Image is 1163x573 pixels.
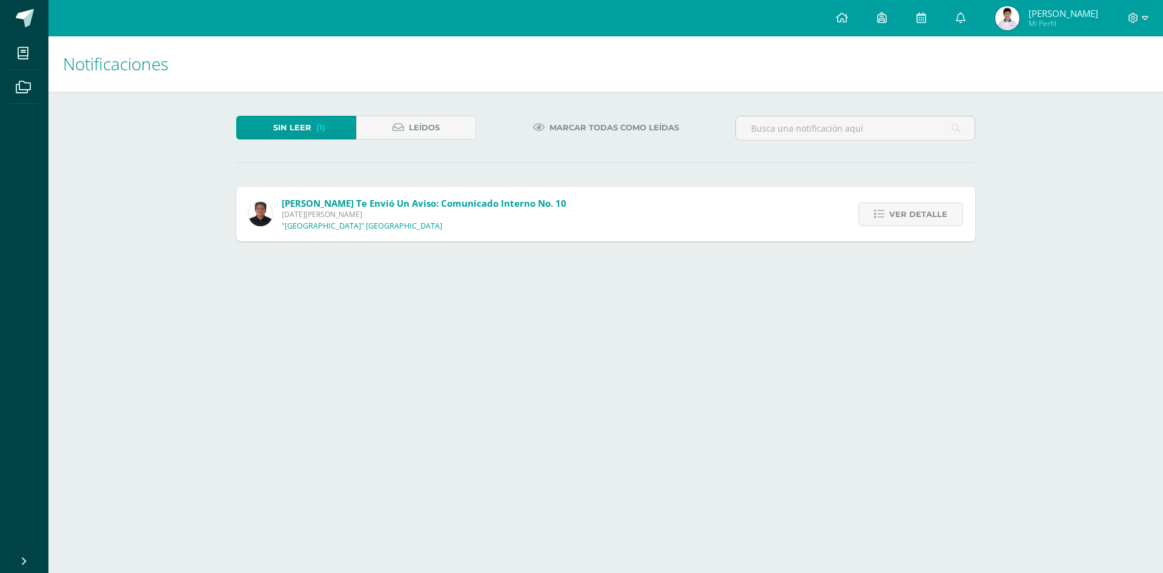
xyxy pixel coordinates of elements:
[1029,7,1098,19] span: [PERSON_NAME]
[1029,18,1098,28] span: Mi Perfil
[248,202,273,226] img: eff8bfa388aef6dbf44d967f8e9a2edc.png
[736,116,975,140] input: Busca una notificación aquí
[63,52,168,75] span: Notificaciones
[889,203,947,226] span: Ver detalle
[549,116,679,139] span: Marcar todas como leídas
[282,197,566,209] span: [PERSON_NAME] te envió un aviso: Comunicado Interno No. 10
[282,209,566,219] span: [DATE][PERSON_NAME]
[316,116,325,139] span: (1)
[236,116,356,139] a: Sin leer(1)
[409,116,440,139] span: Leídos
[995,6,1019,30] img: 074080cf5bc733bfb543c5917e2dee20.png
[273,116,311,139] span: Sin leer
[518,116,694,139] a: Marcar todas como leídas
[356,116,476,139] a: Leídos
[282,221,442,231] p: "[GEOGRAPHIC_DATA]" [GEOGRAPHIC_DATA]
